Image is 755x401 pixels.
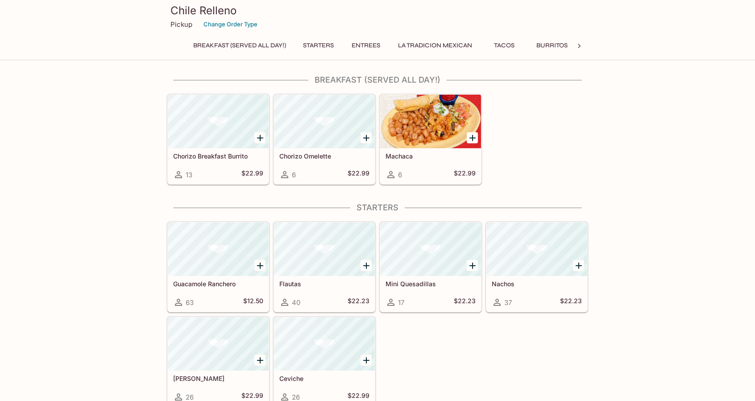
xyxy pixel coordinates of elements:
button: Add Carne Asada Fries [254,355,265,366]
button: Tacos [484,39,524,52]
h5: Chorizo Omelette [279,152,369,160]
h3: Chile Relleno [170,4,585,17]
span: 17 [398,298,404,307]
h5: Chorizo Breakfast Burrito [173,152,263,160]
button: Breakfast (Served ALL DAY!) [188,39,291,52]
button: Change Order Type [199,17,261,31]
button: Entrees [346,39,386,52]
span: 37 [504,298,512,307]
a: Chorizo Omelette6$22.99 [274,94,375,184]
h5: $22.99 [454,169,476,180]
span: 13 [186,171,192,179]
h5: Mini Quesadillas [386,280,476,288]
div: Chorizo Omelette [274,95,375,148]
h5: Flautas [279,280,369,288]
button: Add Ceviche [361,355,372,366]
div: Carne Asada Fries [168,317,269,371]
h5: $12.50 [243,297,263,308]
div: Flautas [274,222,375,276]
a: Mini Quesadillas17$22.23 [380,222,481,312]
button: Add Mini Quesadillas [467,260,478,271]
a: Machaca6$22.99 [380,94,481,184]
span: 6 [292,171,296,179]
h5: $22.23 [348,297,369,308]
h5: $22.99 [348,169,369,180]
div: Guacamole Ranchero [168,222,269,276]
a: Chorizo Breakfast Burrito13$22.99 [167,94,269,184]
h5: $22.99 [241,169,263,180]
h5: $22.23 [454,297,476,308]
div: Nachos [486,222,587,276]
button: Burritos [531,39,572,52]
button: Add Nachos [573,260,584,271]
a: Flautas40$22.23 [274,222,375,312]
h5: [PERSON_NAME] [173,375,263,382]
span: 6 [398,171,402,179]
button: Add Machaca [467,132,478,143]
p: Pickup [170,20,192,29]
h4: Breakfast (Served ALL DAY!) [167,75,588,85]
a: Nachos37$22.23 [486,222,588,312]
a: Guacamole Ranchero63$12.50 [167,222,269,312]
button: Add Flautas [361,260,372,271]
div: Mini Quesadillas [380,222,481,276]
button: La Tradicion Mexican [393,39,477,52]
h5: Nachos [492,280,582,288]
div: Machaca [380,95,481,148]
h5: Machaca [386,152,476,160]
button: Add Chorizo Breakfast Burrito [254,132,265,143]
div: Ceviche [274,317,375,371]
h5: $22.23 [560,297,582,308]
div: Chorizo Breakfast Burrito [168,95,269,148]
button: Starters [298,39,339,52]
button: Add Guacamole Ranchero [254,260,265,271]
h5: Guacamole Ranchero [173,280,263,288]
h5: Ceviche [279,375,369,382]
h4: Starters [167,203,588,213]
button: Add Chorizo Omelette [361,132,372,143]
span: 63 [186,298,194,307]
span: 40 [292,298,300,307]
